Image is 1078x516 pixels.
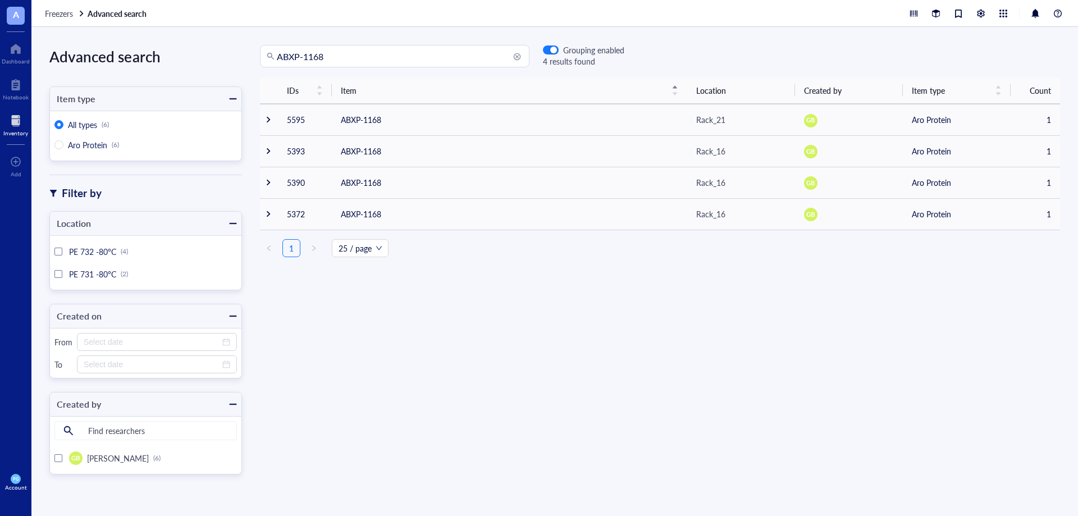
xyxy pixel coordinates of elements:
[341,84,665,97] span: Item
[278,104,332,135] td: 5595
[2,58,30,65] div: Dashboard
[50,396,101,412] div: Created by
[339,240,382,257] span: 25 / page
[903,167,1011,198] td: Aro Protein
[50,216,91,231] div: Location
[1011,77,1060,104] th: Count
[54,337,72,347] div: From
[278,167,332,198] td: 5390
[5,484,27,491] div: Account
[266,245,272,252] span: left
[1011,167,1060,198] td: 1
[332,198,687,230] td: ABXP-1168
[287,84,309,97] span: IDs
[121,270,128,278] div: (2)
[283,240,300,257] a: 1
[84,358,220,371] input: Select date
[68,119,97,130] span: All types
[903,104,1011,135] td: Aro Protein
[278,77,332,104] th: IDs
[696,145,725,157] div: Rack_16
[310,245,317,252] span: right
[543,55,624,67] div: 4 results found
[903,77,1011,104] th: Item type
[84,336,220,348] input: Select date
[806,209,815,219] span: GB
[3,112,28,136] a: Inventory
[13,7,19,21] span: A
[1011,104,1060,135] td: 1
[1011,135,1060,167] td: 1
[687,77,795,104] th: Location
[278,135,332,167] td: 5393
[45,8,73,19] span: Freezers
[11,171,21,177] div: Add
[332,104,687,135] td: ABXP-1168
[1011,198,1060,230] td: 1
[13,476,19,481] span: PG
[903,198,1011,230] td: Aro Protein
[332,239,389,257] div: Page Size
[260,239,278,257] button: left
[332,167,687,198] td: ABXP-1168
[69,246,116,257] span: PE 732 -80°C
[282,239,300,257] li: 1
[153,454,161,463] div: (6)
[87,453,149,464] span: [PERSON_NAME]
[806,116,815,125] span: GB
[3,76,29,101] a: Notebook
[696,113,725,126] div: Rack_21
[260,239,278,257] li: Previous Page
[912,84,988,97] span: Item type
[332,77,687,104] th: Item
[102,120,109,129] div: (6)
[112,140,119,149] div: (6)
[563,45,624,55] div: Grouping enabled
[50,308,102,324] div: Created on
[696,208,725,220] div: Rack_16
[45,8,85,19] a: Freezers
[49,45,242,69] div: Advanced search
[332,135,687,167] td: ABXP-1168
[903,135,1011,167] td: Aro Protein
[806,147,815,156] span: GB
[806,178,815,188] span: GB
[88,8,149,19] a: Advanced search
[278,198,332,230] td: 5372
[3,94,29,101] div: Notebook
[3,130,28,136] div: Inventory
[2,40,30,65] a: Dashboard
[62,185,102,201] div: Filter by
[795,77,903,104] th: Created by
[121,247,128,256] div: (4)
[68,139,107,150] span: Aro Protein
[696,176,725,189] div: Rack_16
[71,454,80,463] span: GB
[305,239,323,257] li: Next Page
[69,268,116,280] span: PE 731 -80°C
[305,239,323,257] button: right
[54,359,72,369] div: To
[50,91,95,107] div: Item type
